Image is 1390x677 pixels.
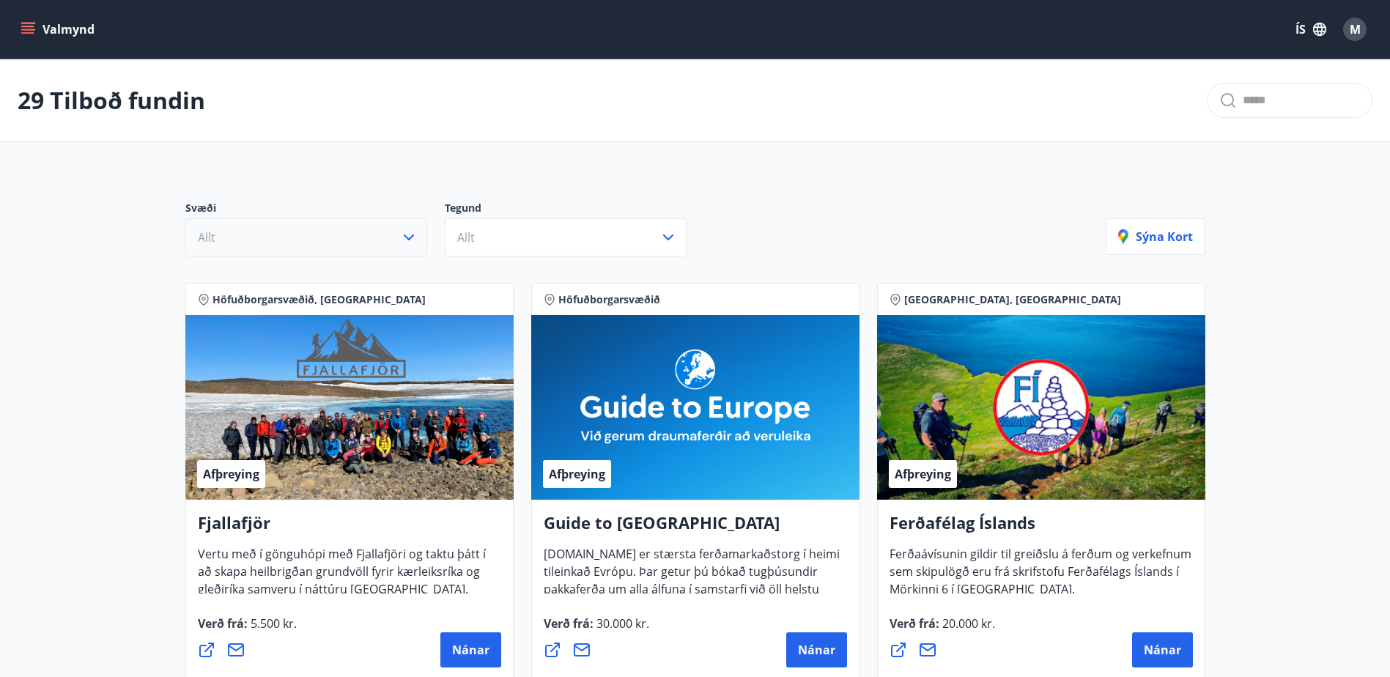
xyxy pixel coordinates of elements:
span: Afþreying [203,466,259,482]
button: menu [18,16,100,42]
span: Allt [198,229,215,245]
span: Allt [457,229,475,245]
span: Verð frá : [544,615,649,643]
span: [GEOGRAPHIC_DATA], [GEOGRAPHIC_DATA] [904,292,1121,307]
button: Nánar [1132,632,1193,667]
span: Verð frá : [890,615,995,643]
button: Sýna kort [1106,218,1205,255]
p: Svæði [185,201,445,218]
button: Allt [185,218,427,256]
span: Afþreying [895,466,951,482]
p: Sýna kort [1118,229,1193,245]
span: M [1350,21,1361,37]
h4: Ferðafélag Íslands [890,511,1193,545]
span: Nánar [798,642,835,658]
span: Nánar [1144,642,1181,658]
span: Ferðaávísunin gildir til greiðslu á ferðum og verkefnum sem skipulögð eru frá skrifstofu Ferðafél... [890,546,1191,609]
p: Tegund [445,201,704,218]
h4: Guide to [GEOGRAPHIC_DATA] [544,511,847,545]
button: ÍS [1287,16,1334,42]
span: 30.000 kr. [594,615,649,632]
p: 29 Tilboð fundin [18,84,205,116]
span: Höfuðborgarsvæðið, [GEOGRAPHIC_DATA] [212,292,426,307]
button: Nánar [440,632,501,667]
span: Höfuðborgarsvæðið [558,292,660,307]
span: Nánar [452,642,489,658]
span: Vertu með í gönguhópi með Fjallafjöri og taktu þátt í að skapa heilbrigðan grundvöll fyrir kærlei... [198,546,486,609]
span: 5.500 kr. [248,615,297,632]
h4: Fjallafjör [198,511,501,545]
button: Allt [445,218,687,256]
span: Afþreying [549,466,605,482]
span: 20.000 kr. [939,615,995,632]
button: M [1337,12,1372,47]
button: Nánar [786,632,847,667]
span: [DOMAIN_NAME] er stærsta ferðamarkaðstorg í heimi tileinkað Evrópu. Þar getur þú bókað tugþúsundi... [544,546,840,644]
span: Verð frá : [198,615,297,643]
